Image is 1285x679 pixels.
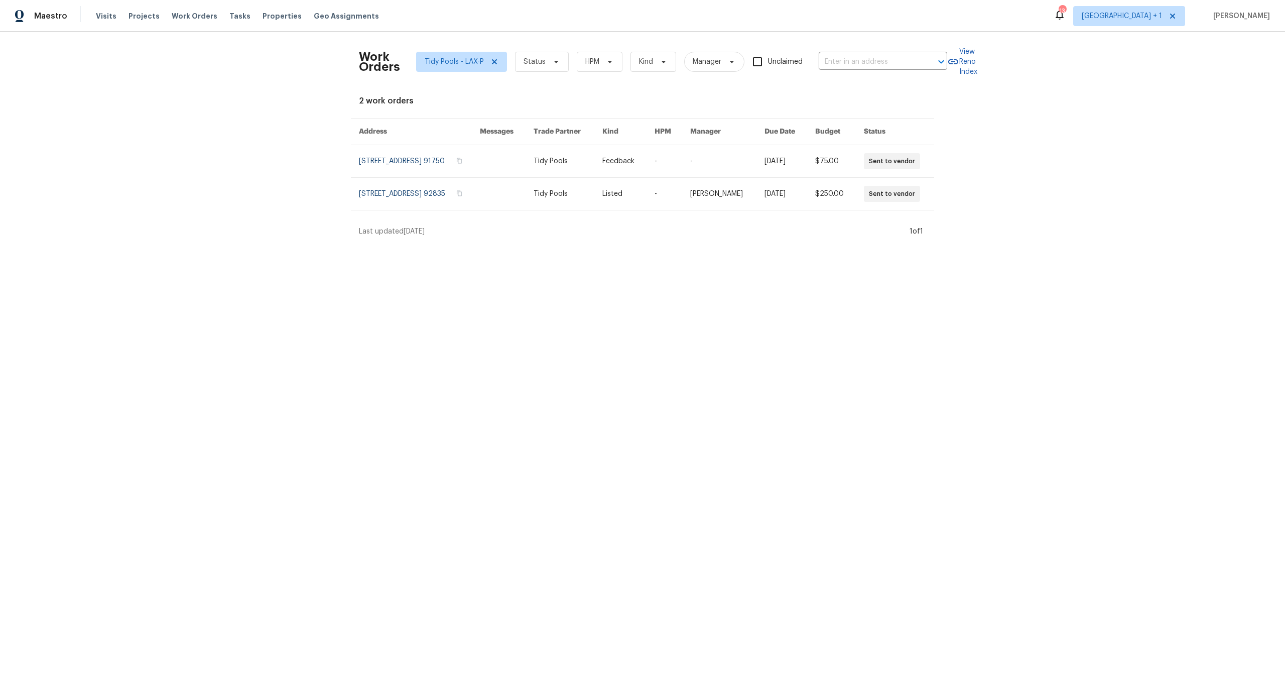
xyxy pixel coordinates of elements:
[404,228,425,235] span: [DATE]
[856,119,934,145] th: Status
[947,47,977,77] a: View Reno Index
[128,11,160,21] span: Projects
[526,119,594,145] th: Trade Partner
[96,11,116,21] span: Visits
[756,119,807,145] th: Due Date
[351,119,472,145] th: Address
[1209,11,1270,21] span: [PERSON_NAME]
[359,52,400,72] h2: Work Orders
[682,178,757,210] td: [PERSON_NAME]
[1082,11,1162,21] span: [GEOGRAPHIC_DATA] + 1
[425,57,484,67] span: Tidy Pools - LAX-P
[682,119,757,145] th: Manager
[647,145,682,178] td: -
[526,178,594,210] td: Tidy Pools
[172,11,217,21] span: Work Orders
[524,57,546,67] span: Status
[594,178,647,210] td: Listed
[359,227,907,237] div: Last updated
[526,145,594,178] td: Tidy Pools
[647,178,682,210] td: -
[807,119,856,145] th: Budget
[682,145,757,178] td: -
[359,96,926,106] div: 2 work orders
[585,57,599,67] span: HPM
[768,57,803,67] span: Unclaimed
[263,11,302,21] span: Properties
[819,54,919,70] input: Enter in an address
[647,119,682,145] th: HPM
[594,145,647,178] td: Feedback
[594,119,647,145] th: Kind
[934,55,948,69] button: Open
[34,11,67,21] span: Maestro
[455,189,464,198] button: Copy Address
[314,11,379,21] span: Geo Assignments
[455,156,464,165] button: Copy Address
[229,13,250,20] span: Tasks
[693,57,721,67] span: Manager
[639,57,653,67] span: Kind
[910,227,923,237] div: 1 of 1
[472,119,526,145] th: Messages
[1059,6,1066,16] div: 13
